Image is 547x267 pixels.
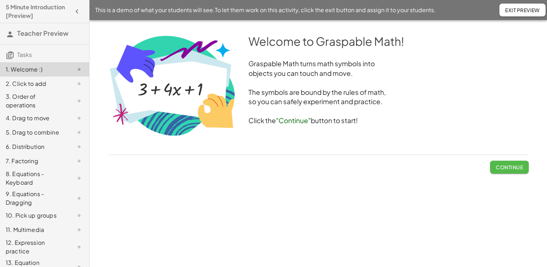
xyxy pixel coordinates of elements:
i: Task not started. [75,225,83,234]
i: Task not started. [75,211,83,220]
span: This is a demo of what your students will see. To let them work on this activity, click the exit ... [95,6,436,14]
i: Task not started. [75,174,83,183]
div: 3. Order of operations [6,92,63,110]
div: 5. Drag to combine [6,128,63,137]
i: Task not started. [75,157,83,165]
div: 4. Drag to move [6,114,63,122]
button: Exit Preview [499,4,546,16]
img: 0693f8568b74c82c9916f7e4627066a63b0fb68adf4cbd55bb6660eff8c96cd8.png [108,33,237,137]
div: 8. Equations - Keyboard [6,170,63,187]
div: 10. Pick up groups [6,211,63,220]
i: Task not started. [75,79,83,88]
i: Task not started. [75,65,83,74]
span: Welcome to Graspable Math! [248,34,404,48]
div: 12. Expression practice [6,238,63,256]
h3: objects you can touch and move. [108,69,529,78]
div: 9. Equations - Dragging [6,190,63,207]
span: Teacher Preview [17,29,68,37]
i: Task not started. [75,194,83,203]
div: 2. Click to add [6,79,63,88]
h3: The symbols are bound by the rules of math, [108,88,529,97]
div: 11. Multimedia [6,225,63,234]
i: Task not started. [75,142,83,151]
div: 1. Welcome :) [6,65,63,74]
span: "Continue" [276,116,311,125]
i: Task not started. [75,97,83,105]
span: Continue [496,164,523,170]
div: 6. Distribution [6,142,63,151]
button: Continue [490,161,529,174]
i: Task not started. [75,243,83,251]
h3: so you can safely experiment and practice. [108,97,529,107]
h3: Graspable Math turns math symbols into [108,59,529,69]
i: Task not started. [75,128,83,137]
span: Tasks [17,51,32,58]
i: Task not started. [75,114,83,122]
span: Exit Preview [505,7,540,13]
h4: 5 Minute Introduction [Preview] [6,3,71,20]
div: 7. Factoring [6,157,63,165]
h3: Click the button to start! [108,116,529,126]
